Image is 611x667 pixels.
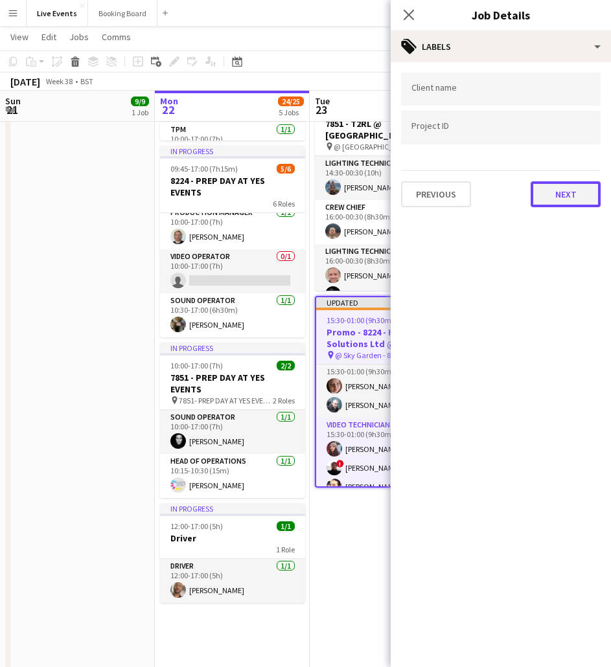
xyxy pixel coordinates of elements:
[316,355,459,418] app-card-role: Video Operator2/215:30-01:00 (9h30m)[PERSON_NAME][PERSON_NAME]
[160,410,305,454] app-card-role: Sound Operator1/110:00-17:00 (7h)[PERSON_NAME]
[64,28,94,45] a: Jobs
[334,142,428,152] span: @ [GEOGRAPHIC_DATA] - 7851
[97,28,136,45] a: Comms
[391,31,611,62] div: Labels
[10,31,29,43] span: View
[315,118,460,141] h3: 7851 - T2RL @ [GEOGRAPHIC_DATA]
[315,296,460,488] app-job-card: Updated15:30-01:00 (9h30m) (Wed)16/16Promo - 8224 - HeadBox Solutions Ltd @ [GEOGRAPHIC_DATA] @ S...
[336,460,344,468] span: !
[160,293,305,337] app-card-role: Sound Operator1/110:30-17:00 (6h30m)[PERSON_NAME]
[3,102,21,117] span: 21
[391,6,611,23] h3: Job Details
[158,102,178,117] span: 22
[160,454,305,498] app-card-role: Head of Operations1/110:15-10:30 (15m)[PERSON_NAME]
[69,31,89,43] span: Jobs
[43,76,75,86] span: Week 38
[411,84,590,95] input: Type to search client labels...
[278,96,304,106] span: 24/25
[401,181,471,207] button: Previous
[276,545,295,554] span: 1 Role
[170,164,238,174] span: 09:45-17:00 (7h15m)
[160,559,305,603] app-card-role: Driver1/112:00-17:00 (5h)[PERSON_NAME]
[315,99,460,291] app-job-card: 14:30-00:30 (10h) (Wed)13/147851 - T2RL @ [GEOGRAPHIC_DATA] @ [GEOGRAPHIC_DATA] - 78518 RolesLigh...
[102,31,131,43] span: Comms
[315,200,460,244] app-card-role: Crew Chief1/116:00-00:30 (8h30m)[PERSON_NAME]
[277,521,295,531] span: 1/1
[160,146,305,156] div: In progress
[131,96,149,106] span: 9/9
[36,28,62,45] a: Edit
[160,175,305,198] h3: 8224 - PREP DAY AT YES EVENTS
[5,28,34,45] a: View
[160,532,305,544] h3: Driver
[316,297,459,308] div: Updated
[27,1,88,26] button: Live Events
[277,361,295,370] span: 2/2
[531,181,601,207] button: Next
[160,249,305,293] app-card-role: Video Operator0/110:00-17:00 (7h)
[5,95,21,107] span: Sun
[132,107,148,117] div: 1 Job
[411,122,590,133] input: Type to search project ID labels...
[273,199,295,209] span: 6 Roles
[335,350,402,360] span: @ Sky Garden - 8224
[279,107,303,117] div: 5 Jobs
[170,361,223,370] span: 10:00-17:00 (7h)
[160,503,305,603] app-job-card: In progress12:00-17:00 (5h)1/1Driver1 RoleDriver1/112:00-17:00 (5h)[PERSON_NAME]
[315,95,330,107] span: Tue
[41,31,56,43] span: Edit
[160,343,305,498] app-job-card: In progress10:00-17:00 (7h)2/27851 - PREP DAY AT YES EVENTS 7851- PREP DAY AT YES EVENTS2 RolesSo...
[160,122,305,166] app-card-role: TPM1/110:00-17:00 (7h)
[277,164,295,174] span: 5/6
[88,1,157,26] button: Booking Board
[315,156,460,200] app-card-role: Lighting Technician (Driver)1/114:30-00:30 (10h)[PERSON_NAME]
[179,396,273,405] span: 7851- PREP DAY AT YES EVENTS
[160,146,305,337] app-job-card: In progress09:45-17:00 (7h15m)5/68224 - PREP DAY AT YES EVENTS6 Roles[PERSON_NAME]Lighting Techni...
[316,326,459,350] h3: Promo - 8224 - HeadBox Solutions Ltd @ [GEOGRAPHIC_DATA]
[80,76,93,86] div: BST
[160,343,305,353] div: In progress
[170,521,223,531] span: 12:00-17:00 (5h)
[160,372,305,395] h3: 7851 - PREP DAY AT YES EVENTS
[315,244,460,345] app-card-role: Lighting Technician4/416:00-00:30 (8h30m)[PERSON_NAME][PERSON_NAME]
[327,315,415,325] span: 15:30-01:00 (9h30m) (Wed)
[10,75,40,88] div: [DATE]
[160,503,305,514] div: In progress
[273,396,295,405] span: 2 Roles
[160,95,178,107] span: Mon
[160,205,305,249] app-card-role: Production Manager1/110:00-17:00 (7h)[PERSON_NAME]
[313,102,330,117] span: 23
[316,418,459,499] app-card-role: Video Technician3/315:30-01:00 (9h30m)[PERSON_NAME]![PERSON_NAME][PERSON_NAME]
